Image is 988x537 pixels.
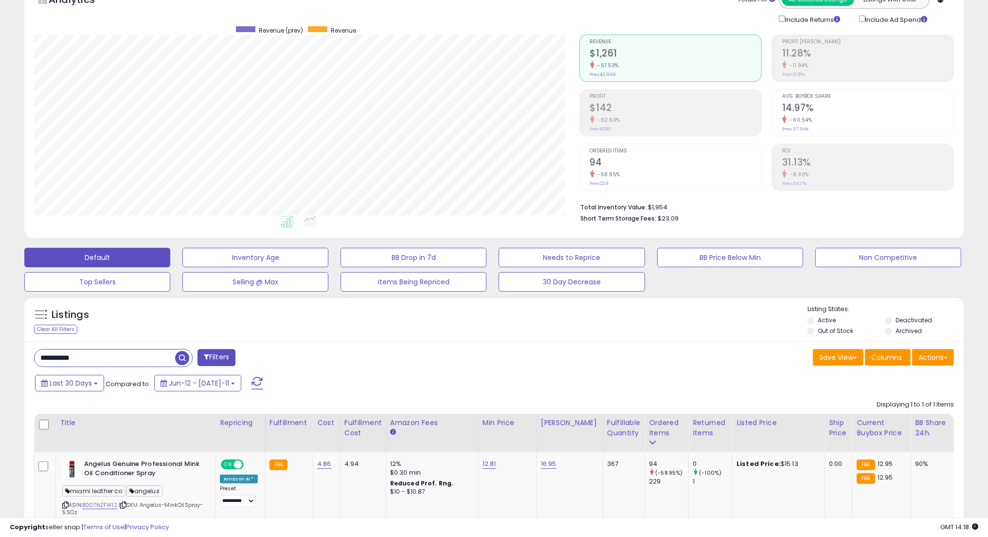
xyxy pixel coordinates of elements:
[84,460,202,480] b: Angelus Genuine Professional Mink Oil Conditioner Spray
[782,181,807,186] small: Prev: 34.17%
[541,459,557,469] a: 16.95
[813,349,863,366] button: Save View
[590,48,761,61] h2: $1,261
[50,378,92,388] span: Last 30 Days
[24,248,170,267] button: Default
[590,94,761,99] span: Profit
[590,148,761,154] span: Ordered Items
[693,460,732,468] div: 0
[182,272,328,292] button: Selling @ Max
[878,473,893,482] span: 12.95
[83,522,125,532] a: Terms of Use
[857,460,875,470] small: FBA
[594,62,619,69] small: -57.53%
[317,459,331,469] a: 4.86
[871,352,902,362] span: Columns
[818,316,836,324] label: Active
[541,418,599,428] div: [PERSON_NAME]
[649,460,688,468] div: 94
[658,214,679,223] span: $23.09
[594,116,621,124] small: -62.60%
[865,349,911,366] button: Columns
[220,418,261,428] div: Repricing
[878,459,893,468] span: 12.95
[782,94,953,99] span: Avg. Buybox Share
[499,272,645,292] button: 30 Day Decrease
[896,316,932,324] label: Deactivated
[581,214,657,222] b: Short Term Storage Fees:
[581,203,647,211] b: Total Inventory Value:
[10,523,169,532] div: seller snap | |
[269,460,287,470] small: FBA
[693,418,728,438] div: Returned Items
[852,14,943,25] div: Include Ad Spend
[34,325,77,334] div: Clear All Filters
[483,459,496,469] a: 12.81
[60,418,212,428] div: Title
[390,428,396,437] small: Amazon Fees.
[877,400,954,409] div: Displaying 1 to 1 of 1 items
[62,485,126,497] span: miami leather co
[222,461,234,469] span: ON
[912,349,954,366] button: Actions
[815,248,961,267] button: Non Competitive
[607,460,637,468] div: 367
[390,460,471,468] div: 12%
[10,522,45,532] strong: Copyright
[317,418,336,428] div: Cost
[344,460,378,468] div: 4.94
[182,248,328,267] button: Inventory Age
[787,62,808,69] small: -11.94%
[390,418,474,428] div: Amazon Fees
[782,126,808,132] small: Prev: 37.94%
[590,102,761,115] h2: $142
[607,418,641,438] div: Fulfillable Quantity
[655,469,683,477] small: (-58.95%)
[82,501,117,509] a: B007NZFW12
[581,201,947,212] li: $1,954
[220,485,258,507] div: Preset:
[24,272,170,292] button: Top Sellers
[590,72,616,77] small: Prev: $2,969
[772,14,852,25] div: Include Returns
[818,327,853,335] label: Out of Stock
[857,473,875,484] small: FBA
[787,116,812,124] small: -60.54%
[594,171,621,178] small: -58.95%
[242,461,258,469] span: OFF
[829,418,848,438] div: Ship Price
[390,479,454,487] b: Reduced Prof. Rng.
[699,469,721,477] small: (-100%)
[940,522,978,532] span: 2025-08-11 14:18 GMT
[657,248,803,267] button: BB Price Below Min
[259,26,303,35] span: Revenue (prev)
[169,378,229,388] span: Jun-12 - [DATE]-11
[782,72,805,77] small: Prev: 12.81%
[782,157,953,170] h2: 31.13%
[737,460,817,468] div: $15.13
[390,468,471,477] div: $0.30 min
[126,522,169,532] a: Privacy Policy
[344,418,382,438] div: Fulfillment Cost
[782,148,953,154] span: ROI
[499,248,645,267] button: Needs to Reprice
[198,349,235,366] button: Filters
[220,475,258,483] div: Amazon AI *
[829,460,845,468] div: 0.00
[915,460,947,468] div: 90%
[341,248,486,267] button: BB Drop in 7d
[782,102,953,115] h2: 14.97%
[341,272,486,292] button: Items Being Repriced
[857,418,907,438] div: Current Buybox Price
[649,477,688,486] div: 229
[808,305,964,314] p: Listing States:
[649,418,684,438] div: Ordered Items
[483,418,533,428] div: Min Price
[915,418,951,438] div: BB Share 24h.
[896,327,922,335] label: Archived
[62,501,203,516] span: | SKU: Angelus-MinkOilSpray-5.5Oz
[590,181,609,186] small: Prev: 229
[126,485,162,497] span: angelus
[782,39,953,45] span: Profit [PERSON_NAME]
[693,477,732,486] div: 1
